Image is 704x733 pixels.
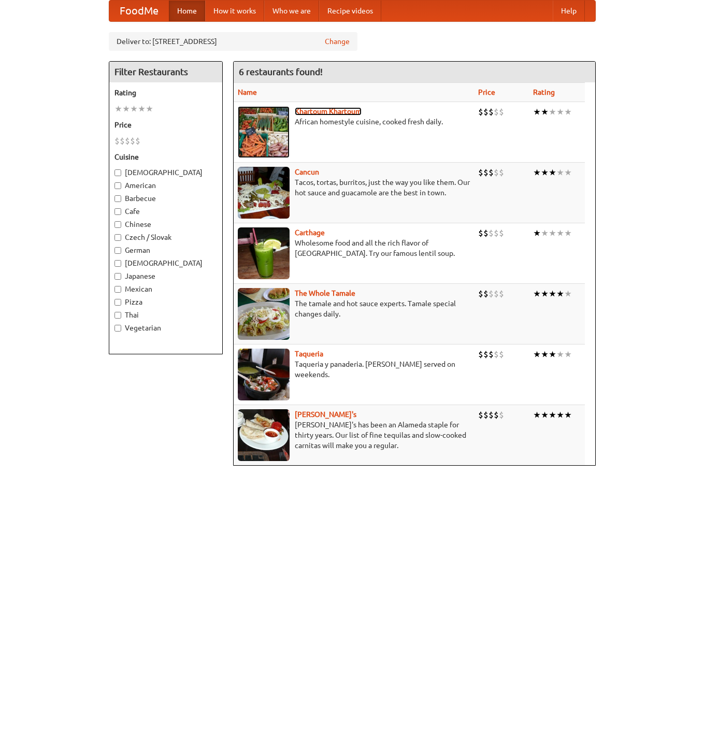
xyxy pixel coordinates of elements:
[238,298,470,319] p: The tamale and hot sauce experts. Tamale special changes daily.
[494,288,499,299] li: $
[478,106,483,118] li: $
[499,227,504,239] li: $
[238,227,290,279] img: carthage.jpg
[114,169,121,176] input: [DEMOGRAPHIC_DATA]
[483,227,489,239] li: $
[556,167,564,178] li: ★
[109,62,222,82] h4: Filter Restaurants
[549,167,556,178] li: ★
[541,288,549,299] li: ★
[238,177,470,198] p: Tacos, tortas, burritos, just the way you like them. Our hot sauce and guacamole are the best in ...
[499,409,504,421] li: $
[114,258,217,268] label: [DEMOGRAPHIC_DATA]
[564,288,572,299] li: ★
[238,117,470,127] p: African homestyle cuisine, cooked fresh daily.
[114,247,121,254] input: German
[114,195,121,202] input: Barbecue
[114,232,217,242] label: Czech / Slovak
[120,135,125,147] li: $
[114,273,121,280] input: Japanese
[549,227,556,239] li: ★
[114,219,217,229] label: Chinese
[494,106,499,118] li: $
[295,350,323,358] a: Taqueria
[499,106,504,118] li: $
[114,88,217,98] h5: Rating
[122,103,130,114] li: ★
[238,288,290,340] img: wholetamale.jpg
[494,349,499,360] li: $
[549,106,556,118] li: ★
[489,106,494,118] li: $
[556,227,564,239] li: ★
[238,420,470,451] p: [PERSON_NAME]'s has been an Alameda staple for thirty years. Our list of fine tequilas and slow-c...
[319,1,381,21] a: Recipe videos
[489,409,494,421] li: $
[499,349,504,360] li: $
[295,228,325,237] b: Carthage
[549,288,556,299] li: ★
[264,1,319,21] a: Who we are
[114,135,120,147] li: $
[556,106,564,118] li: ★
[483,349,489,360] li: $
[549,349,556,360] li: ★
[494,227,499,239] li: $
[114,221,121,228] input: Chinese
[238,349,290,400] img: taqueria.jpg
[499,288,504,299] li: $
[564,227,572,239] li: ★
[556,349,564,360] li: ★
[238,88,257,96] a: Name
[533,288,541,299] li: ★
[114,245,217,255] label: German
[114,284,217,294] label: Mexican
[238,359,470,380] p: Taqueria y panaderia. [PERSON_NAME] served on weekends.
[114,297,217,307] label: Pizza
[238,106,290,158] img: khartoum.jpg
[483,288,489,299] li: $
[114,310,217,320] label: Thai
[114,323,217,333] label: Vegetarian
[205,1,264,21] a: How it works
[556,409,564,421] li: ★
[533,409,541,421] li: ★
[295,410,356,419] a: [PERSON_NAME]'s
[556,288,564,299] li: ★
[478,167,483,178] li: $
[130,135,135,147] li: $
[478,349,483,360] li: $
[489,227,494,239] li: $
[564,167,572,178] li: ★
[130,103,138,114] li: ★
[478,409,483,421] li: $
[114,193,217,204] label: Barbecue
[238,409,290,461] img: pedros.jpg
[549,409,556,421] li: ★
[109,1,169,21] a: FoodMe
[114,325,121,332] input: Vegetarian
[533,227,541,239] li: ★
[499,167,504,178] li: $
[239,67,323,77] ng-pluralize: 6 restaurants found!
[114,180,217,191] label: American
[238,238,470,258] p: Wholesome food and all the rich flavor of [GEOGRAPHIC_DATA]. Try our famous lentil soup.
[494,167,499,178] li: $
[114,234,121,241] input: Czech / Slovak
[483,167,489,178] li: $
[489,288,494,299] li: $
[295,168,319,176] a: Cancun
[135,135,140,147] li: $
[114,260,121,267] input: [DEMOGRAPHIC_DATA]
[478,88,495,96] a: Price
[541,349,549,360] li: ★
[295,107,362,116] a: Khartoum Khartoum
[494,409,499,421] li: $
[295,289,355,297] a: The Whole Tamale
[114,120,217,130] h5: Price
[114,103,122,114] li: ★
[238,167,290,219] img: cancun.jpg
